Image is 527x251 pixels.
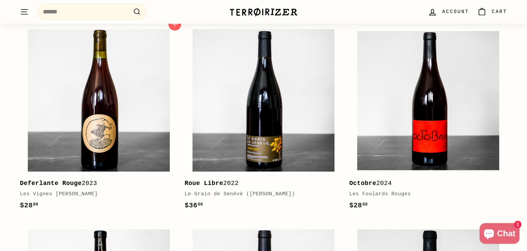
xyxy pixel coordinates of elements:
[349,190,500,198] div: Les Foulards Rouges
[349,178,500,188] div: 2024
[20,178,171,188] div: 2023
[478,223,522,245] inbox-online-store-chat: Shopify online store chat
[473,2,511,22] a: Cart
[442,8,469,15] span: Account
[362,202,367,207] sup: 00
[349,201,368,209] span: $28
[424,2,473,22] a: Account
[349,21,507,218] a: Octobre2024Les Foulards Rouges
[185,21,342,218] a: Roue Libre2022Le Grain de Senévé ([PERSON_NAME])
[492,8,507,15] span: Cart
[185,178,336,188] div: 2022
[349,180,376,187] b: Octobre
[20,201,38,209] span: $28
[20,180,82,187] b: Deferlante Rouge
[20,190,171,198] div: Les Vignes [PERSON_NAME]
[198,202,203,207] sup: 00
[185,201,203,209] span: $36
[33,202,38,207] sup: 00
[185,180,223,187] b: Roue Libre
[185,190,336,198] div: Le Grain de Senévé ([PERSON_NAME])
[20,21,178,218] a: Deferlante Rouge2023Les Vignes [PERSON_NAME]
